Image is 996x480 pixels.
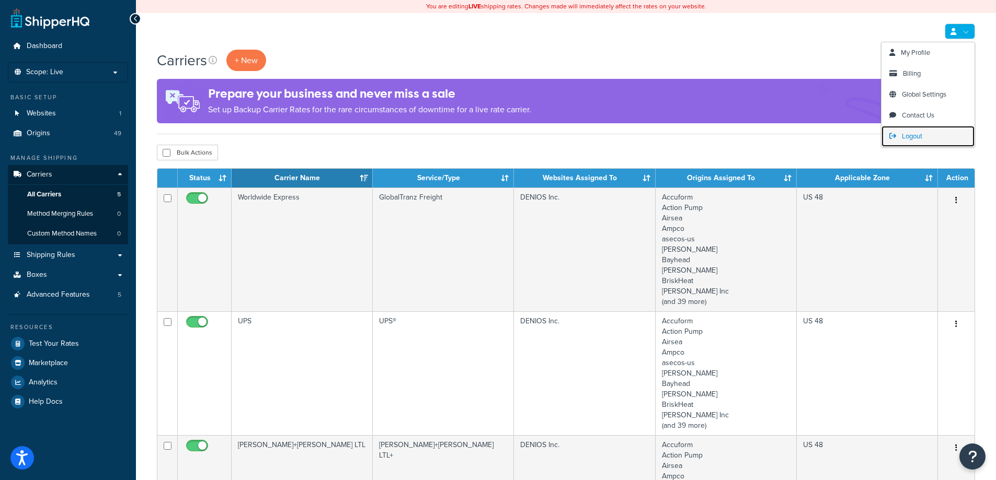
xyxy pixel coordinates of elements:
span: 5 [117,190,121,199]
li: Advanced Features [8,285,128,305]
li: Custom Method Names [8,224,128,243]
a: Shipping Rules [8,245,128,265]
td: Accuform Action Pump Airsea Ampco asecos-us [PERSON_NAME] Bayhead [PERSON_NAME] BriskHeat [PERSON... [656,311,797,435]
span: Marketplace [29,359,68,368]
span: Method Merging Rules [27,209,93,218]
a: Method Merging Rules 0 [8,204,128,224]
a: Analytics [8,373,128,392]
a: Marketplace [8,354,128,372]
span: My Profile [901,48,930,57]
a: All Carriers 5 [8,185,128,204]
th: Carrier Name: activate to sort column ascending [232,169,373,188]
a: Custom Method Names 0 [8,224,128,243]
button: Open Resource Center [959,443,986,470]
a: Global Settings [881,84,975,105]
a: Carriers [8,165,128,184]
span: Origins [27,129,50,138]
h4: Prepare your business and never miss a sale [208,85,531,102]
td: DENIOS Inc. [514,188,655,311]
a: Billing [881,63,975,84]
span: Boxes [27,271,47,279]
a: Contact Us [881,105,975,126]
a: Websites 1 [8,104,128,123]
span: Carriers [27,170,52,179]
a: ShipperHQ Home [11,8,89,29]
th: Applicable Zone: activate to sort column ascending [797,169,938,188]
span: Test Your Rates [29,339,79,348]
td: DENIOS Inc. [514,311,655,435]
p: Set up Backup Carrier Rates for the rare circumstances of downtime for a live rate carrier. [208,102,531,117]
td: Accuform Action Pump Airsea Ampco asecos-us [PERSON_NAME] Bayhead [PERSON_NAME] BriskHeat [PERSON... [656,188,797,311]
th: Websites Assigned To: activate to sort column ascending [514,169,655,188]
span: Shipping Rules [27,251,75,260]
div: Manage Shipping [8,154,128,162]
span: Global Settings [902,89,946,99]
b: LIVE [468,2,481,11]
span: Help Docs [29,397,63,406]
li: Origins [8,124,128,143]
a: Dashboard [8,37,128,56]
a: Logout [881,126,975,147]
a: Origins 49 [8,124,128,143]
th: Service/Type: activate to sort column ascending [373,169,514,188]
img: ad-rules-rateshop-fe6ec290ccb7230408bd80ed9643f0289d75e0ffd9eb532fc0e269fcd187b520.png [157,79,208,123]
td: US 48 [797,311,938,435]
span: 49 [114,129,121,138]
th: Origins Assigned To: activate to sort column ascending [656,169,797,188]
span: Scope: Live [26,68,63,77]
li: Websites [8,104,128,123]
th: Action [938,169,975,188]
a: Test Your Rates [8,334,128,353]
td: UPS [232,311,373,435]
td: Worldwide Express [232,188,373,311]
th: Status: activate to sort column ascending [178,169,232,188]
span: Contact Us [902,110,934,120]
a: Boxes [8,265,128,285]
span: All Carriers [27,190,61,199]
span: Custom Method Names [27,229,97,238]
li: Carriers [8,165,128,244]
span: 5 [118,290,121,299]
button: + New [226,50,266,71]
li: Method Merging Rules [8,204,128,224]
span: Logout [902,131,922,141]
span: 0 [117,229,121,238]
button: Bulk Actions [157,145,218,160]
span: Websites [27,109,56,118]
h1: Carriers [157,50,207,71]
a: Help Docs [8,392,128,411]
div: Resources [8,323,128,332]
span: Dashboard [27,42,62,51]
span: Analytics [29,378,58,387]
td: GlobalTranz Freight [373,188,514,311]
li: All Carriers [8,185,128,204]
span: Advanced Features [27,290,90,299]
a: Advanced Features 5 [8,285,128,305]
a: My Profile [881,42,975,63]
td: UPS® [373,311,514,435]
span: 1 [119,109,121,118]
span: Billing [903,68,921,78]
div: Basic Setup [8,93,128,102]
td: US 48 [797,188,938,311]
span: 0 [117,209,121,218]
